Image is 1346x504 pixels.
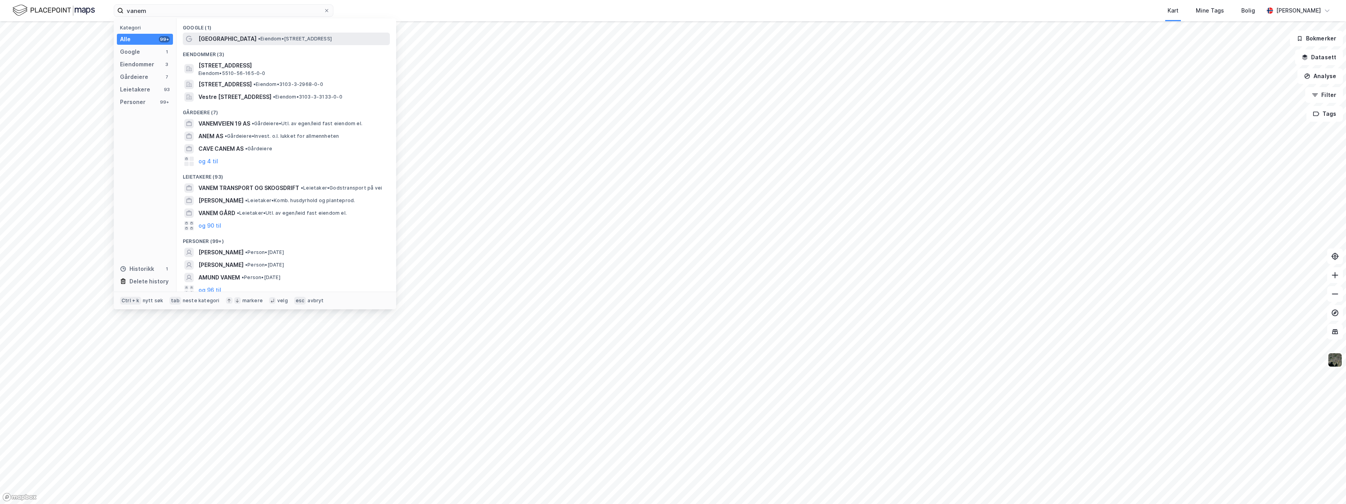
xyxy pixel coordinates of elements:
span: [STREET_ADDRESS] [198,61,387,70]
span: • [245,262,247,268]
input: Søk på adresse, matrikkel, gårdeiere, leietakere eller personer [124,5,324,16]
span: Person • [DATE] [245,249,284,256]
span: ANEM AS [198,131,223,141]
span: • [245,249,247,255]
span: • [253,81,256,87]
div: Google [120,47,140,57]
span: Leietaker • Utl. av egen/leid fast eiendom el. [237,210,347,216]
button: Bokmerker [1290,31,1343,46]
span: [PERSON_NAME] [198,248,244,257]
span: • [225,133,227,139]
div: Kart [1168,6,1179,15]
div: 3 [164,61,170,68]
img: 9k= [1328,352,1342,367]
span: Gårdeiere [245,146,272,152]
button: og 90 til [198,221,221,230]
div: Eiendommer [120,60,154,69]
div: [PERSON_NAME] [1276,6,1321,15]
span: CAVE CANEM AS [198,144,244,153]
a: Mapbox homepage [2,493,37,502]
div: Gårdeiere (7) [176,103,396,117]
span: Leietaker • Godstransport på vei [301,185,382,191]
div: Gårdeiere [120,72,148,82]
div: Personer (99+) [176,232,396,246]
div: Leietakere (93) [176,168,396,182]
iframe: Chat Widget [1307,466,1346,504]
img: logo.f888ab2527a4732fd821a326f86c7f29.svg [13,4,95,17]
span: • [242,274,244,280]
span: • [301,185,303,191]
span: Gårdeiere • Invest. o.l. lukket for allmennheten [225,133,339,139]
span: • [252,121,254,126]
div: Historikk [120,264,154,274]
span: VANEM TRANSPORT OG SKOGSDRIFT [198,183,299,193]
div: tab [169,297,181,305]
span: Person • [DATE] [245,262,284,268]
div: markere [242,298,263,304]
div: 93 [164,86,170,93]
span: VANEM GÅRD [198,208,235,218]
div: velg [277,298,288,304]
span: Gårdeiere • Utl. av egen/leid fast eiendom el. [252,121,362,127]
span: Person • [DATE] [242,274,280,281]
div: nytt søk [143,298,164,304]
div: Kategori [120,25,173,31]
button: Tags [1306,106,1343,122]
div: Alle [120,35,131,44]
div: Leietakere [120,85,150,94]
div: Delete history [129,277,169,286]
div: esc [294,297,306,305]
div: Mine Tags [1196,6,1224,15]
div: neste kategori [183,298,220,304]
span: [GEOGRAPHIC_DATA] [198,34,256,44]
span: Eiendom • 3103-3-3133-0-0 [273,94,342,100]
div: avbryt [307,298,324,304]
div: Personer [120,97,146,107]
div: Kontrollprogram for chat [1307,466,1346,504]
div: Bolig [1241,6,1255,15]
div: 1 [164,49,170,55]
button: Filter [1305,87,1343,103]
span: • [258,36,260,42]
div: Google (1) [176,18,396,33]
span: Eiendom • 5510-56-165-0-0 [198,70,266,77]
button: Analyse [1297,68,1343,84]
span: [PERSON_NAME] [198,260,244,270]
span: • [237,210,239,216]
div: Eiendommer (3) [176,45,396,59]
div: 7 [164,74,170,80]
span: Eiendom • [STREET_ADDRESS] [258,36,332,42]
span: [PERSON_NAME] [198,196,244,205]
button: og 4 til [198,157,218,166]
div: Ctrl + k [120,297,141,305]
div: 99+ [159,99,170,105]
span: VANEMVEIEN 19 AS [198,119,250,128]
span: • [245,146,247,152]
span: [STREET_ADDRESS] [198,80,252,89]
span: Vestre [STREET_ADDRESS] [198,92,271,102]
button: og 96 til [198,285,221,295]
span: AMUND VANEM [198,273,240,282]
div: 1 [164,266,170,272]
div: 99+ [159,36,170,42]
span: Eiendom • 3103-3-2968-0-0 [253,81,323,88]
span: • [245,197,247,203]
button: Datasett [1295,49,1343,65]
span: • [273,94,275,100]
span: Leietaker • Komb. husdyrhold og planteprod. [245,197,355,204]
